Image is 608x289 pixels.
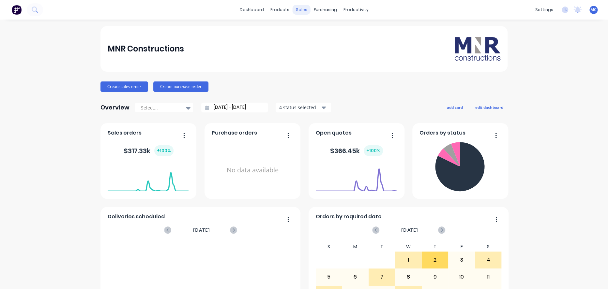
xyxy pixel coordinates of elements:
div: 4 status selected [279,104,320,111]
div: MNR Constructions [108,42,184,55]
span: Orders by status [419,129,465,137]
div: 9 [422,269,448,285]
div: T [369,242,395,252]
div: 10 [448,269,475,285]
div: 7 [369,269,395,285]
div: sales [293,5,311,15]
span: Sales orders [108,129,142,137]
div: No data available [212,139,294,201]
div: S [315,242,342,252]
div: F [448,242,475,252]
button: 4 status selected [276,103,331,112]
div: productivity [340,5,372,15]
div: purchasing [311,5,340,15]
button: Create sales order [100,81,148,92]
div: 8 [395,269,421,285]
img: Factory [12,5,22,15]
span: [DATE] [193,226,210,234]
img: MNR Constructions [455,37,500,61]
span: [DATE] [401,226,418,234]
div: M [342,242,369,252]
a: dashboard [236,5,267,15]
div: $ 366.45k [330,145,383,156]
button: Create purchase order [153,81,208,92]
button: add card [443,103,467,111]
div: $ 317.33k [124,145,174,156]
div: S [475,242,502,252]
div: Overview [100,101,129,114]
span: MC [590,7,597,13]
div: 6 [342,269,368,285]
div: + 100 % [154,145,174,156]
div: 4 [475,252,501,268]
div: + 100 % [364,145,383,156]
button: edit dashboard [471,103,508,111]
div: 1 [395,252,421,268]
div: T [422,242,448,252]
div: products [267,5,293,15]
span: Open quotes [316,129,352,137]
div: settings [532,5,556,15]
span: Purchase orders [212,129,257,137]
div: 5 [316,269,342,285]
div: 2 [422,252,448,268]
div: 11 [475,269,501,285]
div: 3 [448,252,475,268]
div: W [395,242,422,252]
